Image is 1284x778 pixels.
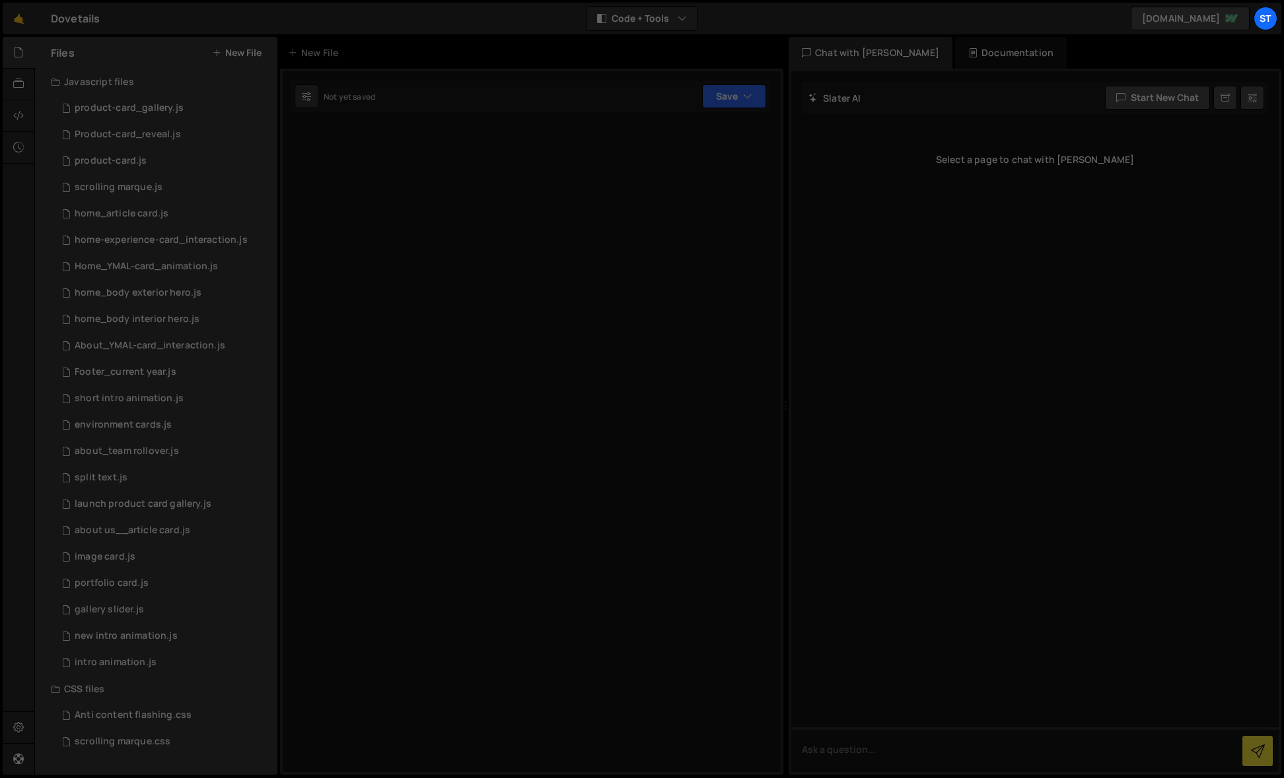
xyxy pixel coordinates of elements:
div: 15113/43315.js [51,333,277,359]
div: Javascript files [35,69,277,95]
div: 15113/42595.js [51,623,277,649]
h2: Files [51,46,75,60]
div: 15113/41050.js [51,280,277,306]
div: 15113/39528.js [51,465,277,491]
button: Code + Tools [587,7,697,30]
div: 15113/46634.js [51,253,277,280]
div: home_article card.js [75,208,168,220]
div: intro animation.js [75,657,157,668]
div: short intro animation.js [75,393,184,405]
a: St [1254,7,1277,30]
div: Anti content flashing.css [75,709,192,721]
div: CSS files [35,676,277,702]
div: 15113/39545.js [51,306,277,333]
a: [DOMAIN_NAME] [1131,7,1250,30]
div: split text.js [75,472,127,484]
div: scrolling marque.js [75,181,162,193]
div: new intro animation.js [75,630,178,642]
div: 15113/39521.js [51,227,277,253]
div: 15113/47205.js [51,95,277,121]
div: 15113/39522.js [51,412,277,438]
a: 🤙 [3,3,35,34]
div: 15113/46712.js [51,174,277,201]
div: 15113/42183.js [51,148,277,174]
div: Footer_current year.js [75,366,176,378]
div: environment cards.js [75,419,172,431]
div: 15113/39520.js [51,517,277,544]
div: 15113/40360.js [51,438,277,465]
div: Home_YMAL-card_animation.js [75,261,218,273]
div: 15113/41064.js [51,597,277,623]
h2: Slater AI [808,92,861,104]
div: product-card_gallery.js [75,102,184,114]
div: image card.js [75,551,135,563]
div: 15113/44504.css [51,702,277,729]
button: New File [212,48,262,58]
div: scrolling marque.css [75,736,170,748]
div: gallery slider.js [75,604,144,616]
div: 15113/42276.js [51,491,277,517]
div: home-experience-card_interaction.js [75,234,248,246]
div: 15113/39517.js [51,544,277,570]
div: Chat with [PERSON_NAME] [789,37,952,69]
div: about us__article card.js [75,525,190,536]
div: about_team rollover.js [75,445,179,457]
div: home_body interior hero.js [75,313,199,325]
div: home_body exterior hero.js [75,287,201,299]
div: About_YMAL-card_interaction.js [75,340,225,352]
div: 15113/43395.js [51,385,277,412]
div: 15113/46713.css [51,729,277,755]
div: product-card.js [75,155,147,167]
div: 15113/39563.js [51,570,277,597]
div: 15113/43503.js [51,201,277,227]
div: Documentation [955,37,1067,69]
div: 15113/47204.js [51,121,277,148]
div: Dovetails [51,11,100,26]
div: New File [288,46,343,59]
div: 15113/39807.js [51,649,277,676]
div: Not yet saved [324,91,375,102]
div: 15113/43303.js [51,359,277,385]
div: portfolio card.js [75,577,149,589]
div: Product-card_reveal.js [75,129,181,141]
div: launch product card gallery.js [75,498,211,510]
button: Start new chat [1105,86,1210,110]
button: Save [702,84,766,108]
